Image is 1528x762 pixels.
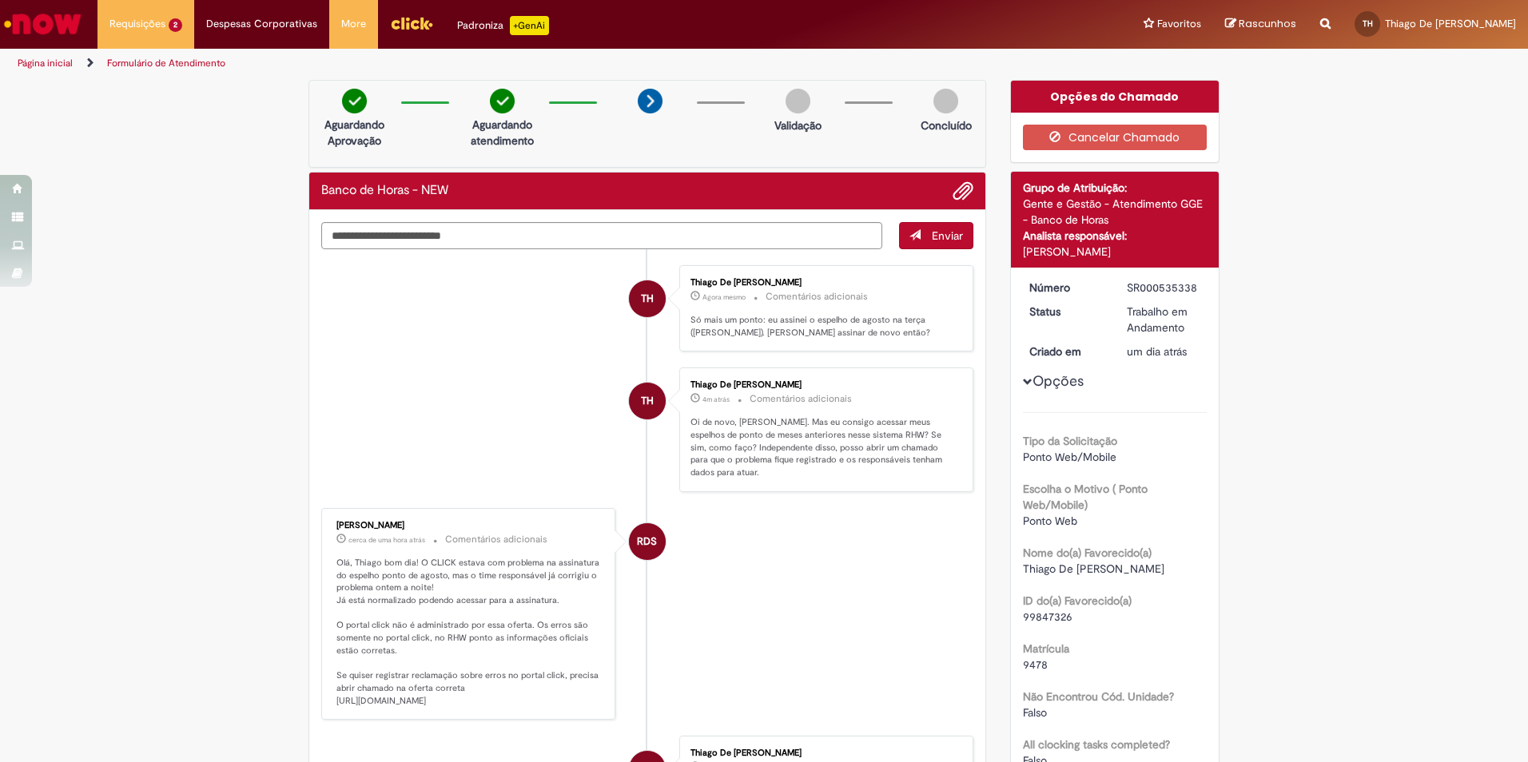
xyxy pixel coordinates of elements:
[1023,657,1048,672] span: 9478
[1363,18,1373,29] span: TH
[1011,81,1220,113] div: Opções do Chamado
[690,278,957,288] div: Thiago De [PERSON_NAME]
[933,89,958,113] img: img-circle-grey.png
[1023,482,1148,512] b: Escolha o Motivo ( Ponto Web/Mobile)
[641,280,654,318] span: TH
[1023,689,1174,704] b: Não Encontrou Cód. Unidade?
[1023,609,1072,624] span: 99847326
[690,748,957,758] div: Thiago De [PERSON_NAME]
[206,16,317,32] span: Despesas Corporativas
[1239,16,1296,31] span: Rascunhos
[464,117,541,149] p: Aguardando atendimento
[109,16,165,32] span: Requisições
[921,117,972,133] p: Concluído
[1017,280,1116,296] dt: Número
[702,395,730,404] span: 4m atrás
[18,57,73,69] a: Página inicial
[899,222,973,249] button: Enviar
[641,382,654,420] span: TH
[336,521,603,530] div: [PERSON_NAME]
[1023,450,1116,464] span: Ponto Web/Mobile
[2,8,84,40] img: ServiceNow
[457,16,549,35] div: Padroniza
[1023,562,1164,576] span: Thiago De [PERSON_NAME]
[629,523,666,560] div: Raquel De Souza
[750,392,852,406] small: Comentários adicionais
[1385,17,1516,30] span: Thiago De [PERSON_NAME]
[1017,343,1116,359] dt: Criado em
[638,89,663,113] img: arrow-next.png
[786,89,810,113] img: img-circle-grey.png
[1127,304,1201,335] div: Trabalho em Andamento
[1127,280,1201,296] div: SR000535338
[1023,641,1069,656] b: Matrícula
[1023,434,1117,448] b: Tipo da Solicitação
[1023,228,1208,244] div: Analista responsável:
[1127,344,1187,359] time: 27/08/2025 08:27:09
[932,228,963,243] span: Enviar
[1023,737,1170,752] b: All clocking tasks completed?
[510,16,549,35] p: +GenAi
[766,290,868,304] small: Comentários adicionais
[1225,17,1296,32] a: Rascunhos
[629,280,666,317] div: Thiago De Corilo Horacio
[1023,125,1208,150] button: Cancelar Chamado
[1017,304,1116,319] dt: Status
[702,292,746,302] span: Agora mesmo
[390,11,433,35] img: click_logo_yellow_360x200.png
[445,533,547,546] small: Comentários adicionais
[321,184,448,198] h2: Banco de Horas - NEW Histórico de tíquete
[1023,546,1152,560] b: Nome do(a) Favorecido(a)
[336,557,603,707] p: Olá, Thiago bom dia! O CLICK estava com problema na assinatura do espelho ponto de agosto, mas o ...
[321,222,882,249] textarea: Digite sua mensagem aqui...
[1127,344,1187,359] span: um dia atrás
[702,395,730,404] time: 28/08/2025 14:07:40
[341,16,366,32] span: More
[690,314,957,339] p: Só mais um ponto: eu assinei o espelho de agosto na terça ([PERSON_NAME]). [PERSON_NAME] assinar ...
[1023,593,1132,608] b: ID do(a) Favorecido(a)
[953,181,973,201] button: Adicionar anexos
[690,380,957,390] div: Thiago De [PERSON_NAME]
[12,49,1007,78] ul: Trilhas de página
[1023,705,1047,720] span: Falso
[348,535,425,545] span: cerca de uma hora atrás
[690,416,957,479] p: Oi de novo, [PERSON_NAME]. Mas eu consigo acessar meus espelhos de ponto de meses anteriores ness...
[702,292,746,302] time: 28/08/2025 14:11:11
[1127,343,1201,359] div: 27/08/2025 08:27:09
[637,522,657,561] span: RDS
[1023,514,1077,528] span: Ponto Web
[1023,180,1208,196] div: Grupo de Atribuição:
[774,117,822,133] p: Validação
[490,89,515,113] img: check-circle-green.png
[316,117,393,149] p: Aguardando Aprovação
[169,18,182,32] span: 2
[629,383,666,419] div: Thiago De Corilo Horacio
[1023,244,1208,260] div: [PERSON_NAME]
[107,57,225,69] a: Formulário de Atendimento
[1157,16,1201,32] span: Favoritos
[342,89,367,113] img: check-circle-green.png
[1023,196,1208,228] div: Gente e Gestão - Atendimento GGE - Banco de Horas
